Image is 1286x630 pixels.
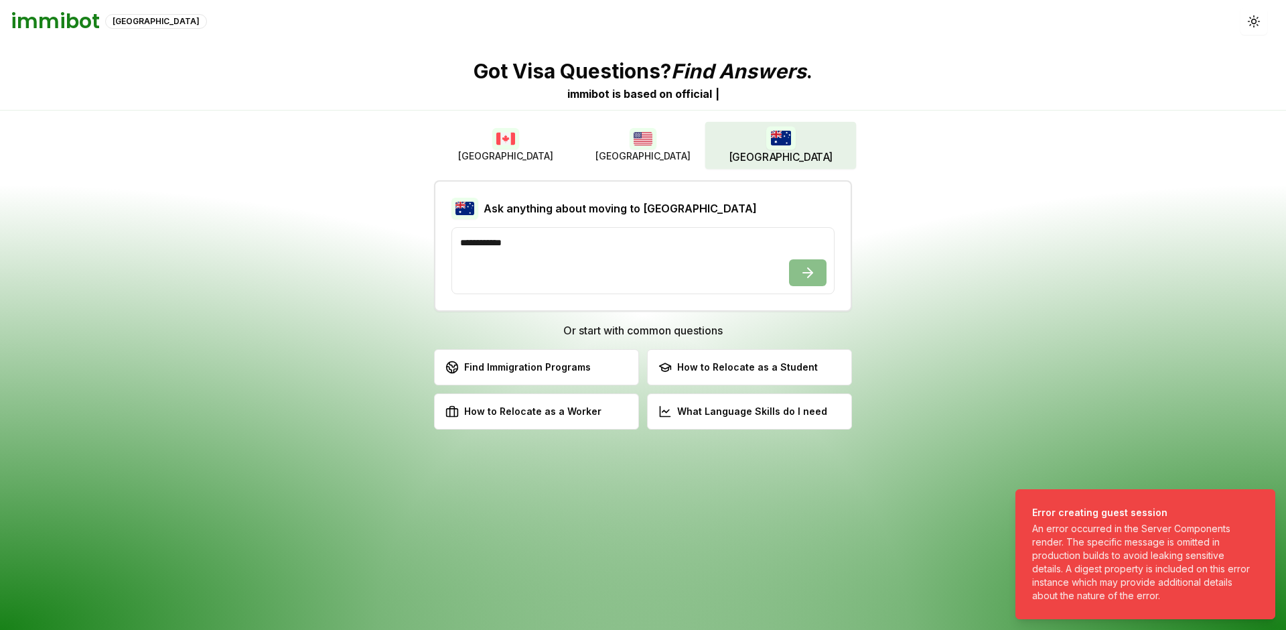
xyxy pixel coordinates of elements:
[11,9,100,34] h1: immibot
[647,349,852,385] button: How to Relocate as a Student
[105,14,207,29] div: [GEOGRAPHIC_DATA]
[1032,522,1253,603] div: An error occurred in the Server Components render. The specific message is omitted in production ...
[715,87,719,101] span: |
[766,126,795,149] img: Australia flag
[492,128,519,149] img: Canada flag
[728,150,833,165] span: [GEOGRAPHIC_DATA]
[484,200,757,216] h2: Ask anything about moving to [GEOGRAPHIC_DATA]
[658,361,818,374] div: How to Relocate as a Student
[595,149,691,163] span: [GEOGRAPHIC_DATA]
[1032,506,1253,519] div: Error creating guest session
[474,59,812,83] p: Got Visa Questions? .
[445,361,591,374] div: Find Immigration Programs
[630,128,656,149] img: USA flag
[434,393,639,430] button: How to Relocate as a Worker
[671,59,806,83] span: Find Answers
[567,86,621,102] div: immibot is
[658,405,827,418] div: What Language Skills do I need
[434,322,852,338] h3: Or start with common questions
[434,349,639,385] button: Find Immigration Programs
[647,393,852,430] button: What Language Skills do I need
[458,149,553,163] span: [GEOGRAPHIC_DATA]
[445,405,601,418] div: How to Relocate as a Worker
[624,87,715,101] span: b a s e d o n o f f i c i a l
[451,198,478,219] img: Australia flag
